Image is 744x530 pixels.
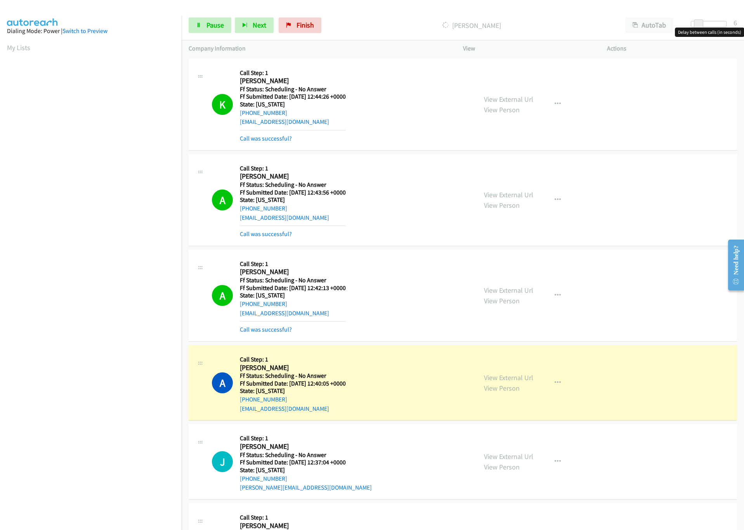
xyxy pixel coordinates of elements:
h5: Call Step: 1 [240,434,372,442]
span: Next [253,21,266,30]
h5: Ff Status: Scheduling - No Answer [240,451,372,459]
h5: Call Step: 1 [240,260,346,268]
h1: J [212,451,233,472]
h5: State: [US_STATE] [240,387,346,395]
h2: [PERSON_NAME] [240,442,372,451]
h5: State: [US_STATE] [240,101,346,108]
a: [PHONE_NUMBER] [240,475,287,482]
a: [PERSON_NAME][EMAIL_ADDRESS][DOMAIN_NAME] [240,484,372,491]
h2: [PERSON_NAME] [240,268,346,276]
a: [EMAIL_ADDRESS][DOMAIN_NAME] [240,214,329,221]
span: Finish [297,21,314,30]
h5: Ff Submitted Date: [DATE] 12:44:26 +0000 [240,93,346,101]
a: [EMAIL_ADDRESS][DOMAIN_NAME] [240,118,329,125]
a: View External Url [484,95,533,104]
h5: Ff Status: Scheduling - No Answer [240,372,346,380]
a: Call was successful? [240,326,292,333]
button: AutoTab [625,17,673,33]
iframe: Dialpad [7,60,182,429]
h1: K [212,94,233,115]
h5: State: [US_STATE] [240,466,372,474]
a: Pause [189,17,231,33]
button: Next [235,17,274,33]
a: View Person [484,201,520,210]
a: Call was successful? [240,135,292,142]
a: [EMAIL_ADDRESS][DOMAIN_NAME] [240,405,329,412]
h5: Call Step: 1 [240,356,346,363]
a: View External Url [484,373,533,382]
p: Actions [607,44,737,53]
p: View [463,44,593,53]
a: View Person [484,462,520,471]
iframe: Resource Center [722,234,744,296]
a: View External Url [484,190,533,199]
h5: Ff Submitted Date: [DATE] 12:42:13 +0000 [240,284,346,292]
div: 6 [734,17,737,28]
h2: [PERSON_NAME] [240,363,346,372]
h5: State: [US_STATE] [240,292,346,299]
h1: A [212,189,233,210]
h5: Ff Status: Scheduling - No Answer [240,85,346,93]
a: View Person [484,384,520,393]
h5: Ff Submitted Date: [DATE] 12:40:05 +0000 [240,380,346,388]
a: Finish [279,17,321,33]
a: View External Url [484,286,533,295]
a: [PHONE_NUMBER] [240,396,287,403]
h2: [PERSON_NAME] [240,172,346,181]
a: My Lists [7,43,30,52]
p: Company Information [189,44,449,53]
a: View Person [484,296,520,305]
h5: Call Step: 1 [240,165,346,172]
a: [PHONE_NUMBER] [240,109,287,116]
h5: Ff Status: Scheduling - No Answer [240,181,346,189]
a: [PHONE_NUMBER] [240,205,287,212]
h1: A [212,285,233,306]
h1: A [212,372,233,393]
p: [PERSON_NAME] [332,20,611,31]
h5: Ff Status: Scheduling - No Answer [240,276,346,284]
h5: Ff Submitted Date: [DATE] 12:43:56 +0000 [240,189,346,196]
div: Dialing Mode: Power | [7,26,175,36]
a: View Person [484,105,520,114]
h5: Call Step: 1 [240,514,346,521]
a: Switch to Preview [62,27,108,35]
h5: Ff Submitted Date: [DATE] 12:37:04 +0000 [240,459,372,466]
h5: Call Step: 1 [240,69,346,77]
a: [PHONE_NUMBER] [240,300,287,308]
a: Call was successful? [240,230,292,238]
h2: [PERSON_NAME] [240,76,346,85]
span: Pause [206,21,224,30]
h5: State: [US_STATE] [240,196,346,204]
a: [EMAIL_ADDRESS][DOMAIN_NAME] [240,309,329,317]
a: View External Url [484,452,533,461]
